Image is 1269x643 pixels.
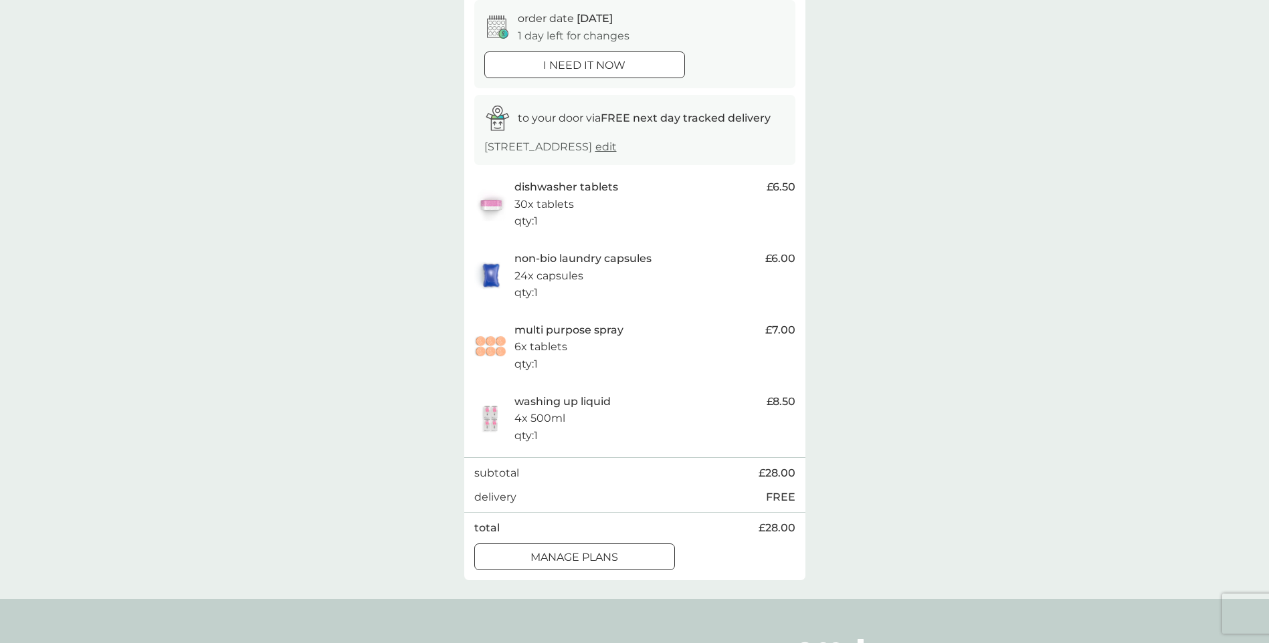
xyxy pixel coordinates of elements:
[514,284,538,301] p: qty : 1
[514,196,574,213] p: 30x tablets
[759,465,795,482] span: £28.00
[514,267,583,285] p: 24x capsules
[767,393,795,410] span: £8.50
[601,112,771,124] strong: FREE next day tracked delivery
[474,519,500,537] p: total
[514,338,567,356] p: 6x tablets
[543,57,625,74] p: i need it now
[759,519,795,537] span: £28.00
[577,12,613,25] span: [DATE]
[514,321,623,339] p: multi purpose spray
[518,112,771,124] span: to your door via
[765,321,795,339] span: £7.00
[518,10,613,27] p: order date
[514,427,538,444] p: qty : 1
[484,51,685,78] button: i need it now
[595,140,617,153] a: edit
[514,250,652,267] p: non-bio laundry capsules
[767,178,795,196] span: £6.50
[514,178,618,196] p: dishwasher tablets
[474,543,675,570] button: manage plans
[518,27,629,45] p: 1 day left for changes
[514,393,611,410] p: washing up liquid
[514,213,538,230] p: qty : 1
[765,250,795,267] span: £6.00
[514,356,538,373] p: qty : 1
[766,489,795,506] p: FREE
[474,465,519,482] p: subtotal
[474,489,516,506] p: delivery
[514,410,565,427] p: 4x 500ml
[530,549,618,566] p: manage plans
[484,138,617,156] p: [STREET_ADDRESS]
